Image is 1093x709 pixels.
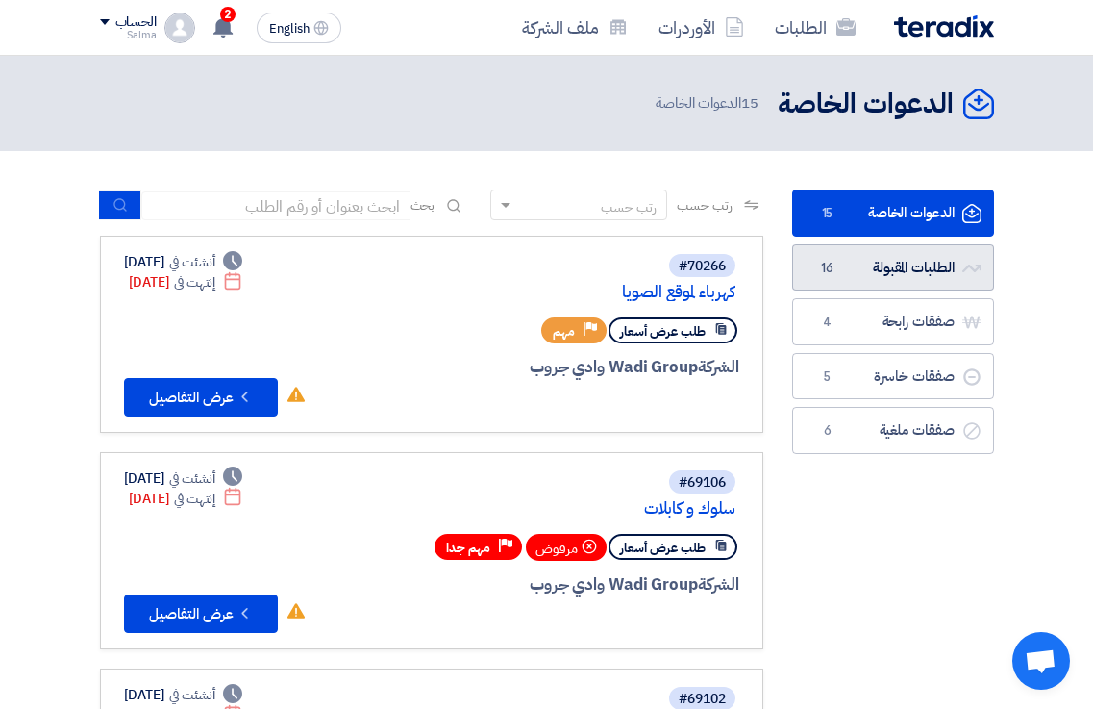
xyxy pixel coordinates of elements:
span: أنشئت في [169,685,215,705]
a: الأوردرات [643,5,759,50]
img: profile_test.png [164,13,195,43]
div: [DATE] [129,272,243,292]
span: 4 [816,313,839,332]
button: عرض التفاصيل [124,595,278,633]
div: رتب حسب [601,197,657,217]
h2: الدعوات الخاصة [778,86,954,123]
span: الدعوات الخاصة [656,92,761,114]
span: 15 [741,92,758,114]
span: الشركة [698,355,739,379]
a: صفقات خاسرة5 [792,353,994,400]
span: مهم [553,322,575,341]
img: Teradix logo [894,15,994,38]
a: الطلبات المقبولة16 [792,244,994,291]
div: الحساب [115,14,157,31]
div: [DATE] [124,252,243,272]
span: رتب حسب [677,195,732,215]
span: English [269,22,310,36]
span: طلب عرض أسعار [620,539,706,557]
div: Open chat [1012,632,1070,690]
div: #70266 [679,260,726,273]
a: ملف الشركة [507,5,643,50]
button: English [257,13,341,43]
span: 2 [220,7,236,22]
div: #69106 [679,476,726,490]
span: طلب عرض أسعار [620,322,706,341]
div: Wadi Group وادي جروب [322,572,739,597]
a: صفقات رابحة4 [792,298,994,345]
span: مهم جدا [446,539,490,557]
span: 6 [816,421,839,441]
div: Salma [100,30,157,40]
span: 15 [816,204,839,223]
span: أنشئت في [169,468,215,489]
a: صفقات ملغية6 [792,407,994,454]
span: إنتهت في [174,489,215,509]
div: مرفوض [526,534,607,561]
a: الدعوات الخاصة15 [792,190,994,237]
span: بحث [410,195,435,215]
div: Wadi Group وادي جروب [322,355,739,380]
span: 5 [816,367,839,387]
div: #69102 [679,693,726,706]
div: [DATE] [124,685,243,705]
a: كهرباء لموقع الصويا [351,284,735,301]
button: عرض التفاصيل [124,378,278,417]
div: [DATE] [129,489,243,509]
span: إنتهت في [174,272,215,292]
span: أنشئت في [169,252,215,272]
div: [DATE] [124,468,243,489]
input: ابحث بعنوان أو رقم الطلب [141,191,410,220]
a: الطلبات [759,5,871,50]
span: 16 [816,259,839,278]
span: الشركة [698,572,739,596]
a: سلوك و كابلات [351,500,735,518]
